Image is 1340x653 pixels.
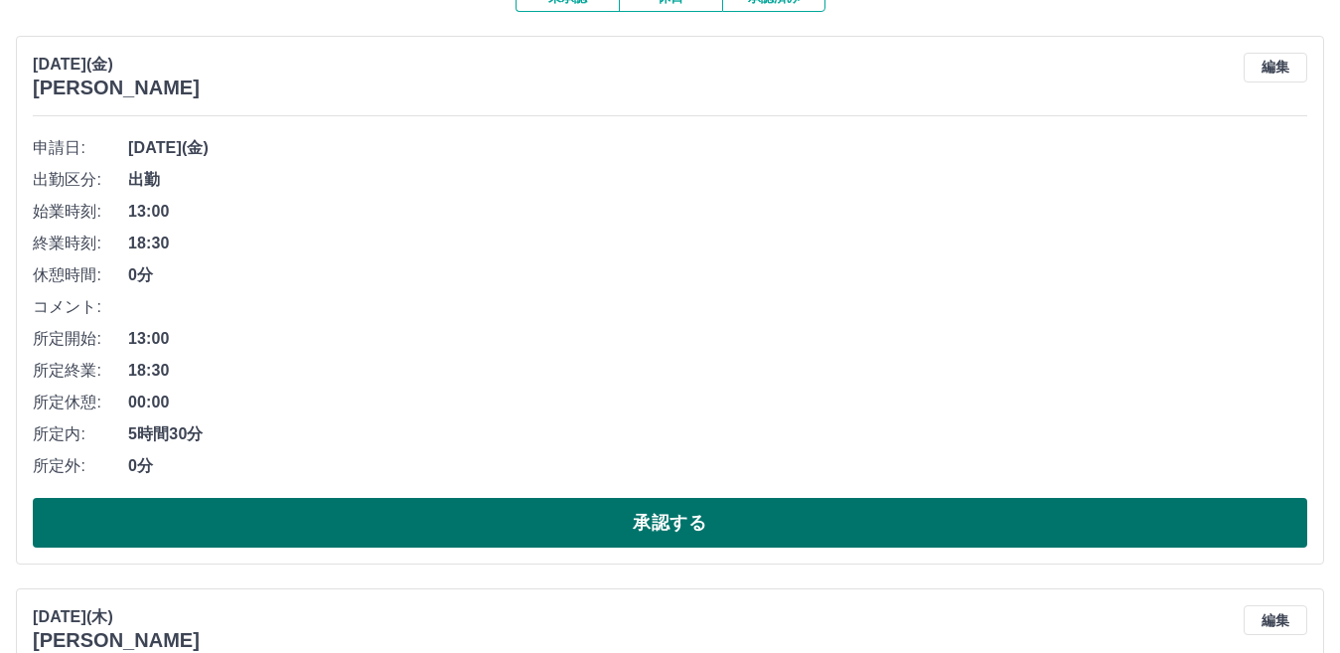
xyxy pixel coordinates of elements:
[33,327,128,351] span: 所定開始:
[33,454,128,478] span: 所定外:
[128,263,1307,287] span: 0分
[128,391,1307,414] span: 00:00
[128,359,1307,383] span: 18:30
[33,200,128,224] span: 始業時刻:
[33,295,128,319] span: コメント:
[33,168,128,192] span: 出勤区分:
[1244,53,1307,82] button: 編集
[33,359,128,383] span: 所定終業:
[128,168,1307,192] span: 出勤
[128,454,1307,478] span: 0分
[33,498,1307,548] button: 承認する
[33,53,200,77] p: [DATE](金)
[33,422,128,446] span: 所定内:
[128,232,1307,255] span: 18:30
[33,77,200,99] h3: [PERSON_NAME]
[128,136,1307,160] span: [DATE](金)
[1244,605,1307,635] button: 編集
[33,391,128,414] span: 所定休憩:
[33,605,200,629] p: [DATE](木)
[128,327,1307,351] span: 13:00
[128,422,1307,446] span: 5時間30分
[33,263,128,287] span: 休憩時間:
[33,232,128,255] span: 終業時刻:
[128,200,1307,224] span: 13:00
[33,629,200,652] h3: [PERSON_NAME]
[33,136,128,160] span: 申請日:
